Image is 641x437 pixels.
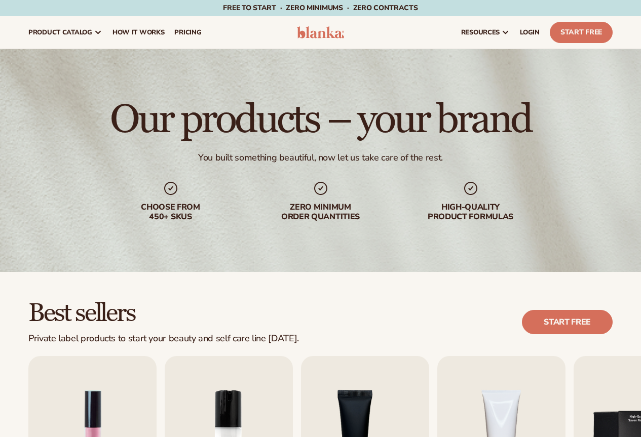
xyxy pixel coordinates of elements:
[550,22,613,43] a: Start Free
[520,28,540,36] span: LOGIN
[297,26,345,38] img: logo
[107,16,170,49] a: How It Works
[28,28,92,36] span: product catalog
[106,203,236,222] div: Choose from 450+ Skus
[522,310,613,334] a: Start free
[174,28,201,36] span: pricing
[223,3,418,13] span: Free to start · ZERO minimums · ZERO contracts
[406,203,536,222] div: High-quality product formulas
[23,16,107,49] a: product catalog
[515,16,545,49] a: LOGIN
[169,16,206,49] a: pricing
[461,28,500,36] span: resources
[112,28,165,36] span: How It Works
[28,333,299,344] div: Private label products to start your beauty and self care line [DATE].
[198,152,443,164] div: You built something beautiful, now let us take care of the rest.
[256,203,386,222] div: Zero minimum order quantities
[28,300,299,327] h2: Best sellers
[456,16,515,49] a: resources
[110,99,531,140] h1: Our products – your brand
